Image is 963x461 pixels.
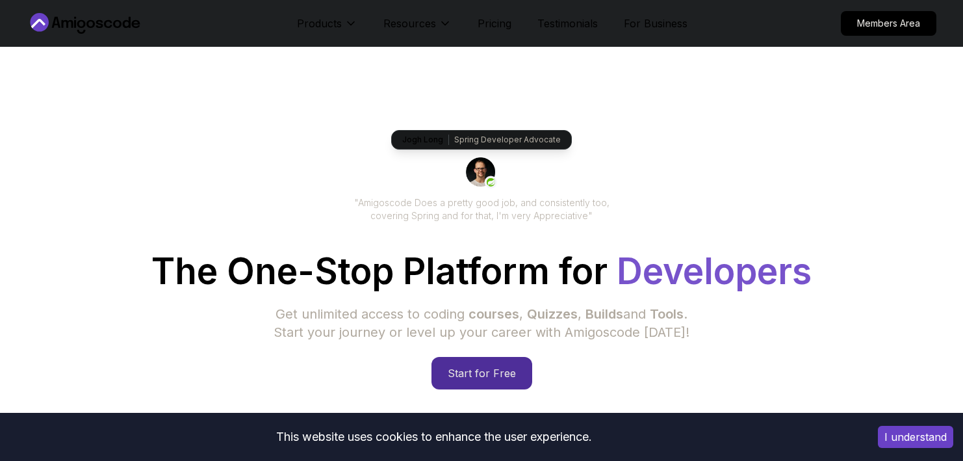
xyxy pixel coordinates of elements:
[454,135,561,145] p: Spring Developer Advocate
[431,357,532,389] a: Start for Free
[402,135,443,145] p: Jogh Long
[841,12,936,35] p: Members Area
[585,306,623,322] span: Builds
[841,11,936,36] a: Members Area
[478,16,511,31] a: Pricing
[263,305,700,341] p: Get unlimited access to coding , , and . Start your journey or level up your career with Amigosco...
[10,423,858,451] div: This website uses cookies to enhance the user experience.
[624,16,687,31] a: For Business
[878,426,953,448] button: Accept cookies
[537,16,598,31] a: Testimonials
[297,16,357,42] button: Products
[466,157,497,189] img: josh long
[650,306,684,322] span: Tools
[336,196,627,222] p: "Amigoscode Does a pretty good job, and consistently too, covering Spring and for that, I'm very ...
[383,16,452,42] button: Resources
[297,16,342,31] p: Products
[617,250,812,293] span: Developers
[527,306,578,322] span: Quizzes
[469,306,519,322] span: courses
[383,16,436,31] p: Resources
[37,254,926,289] h1: The One-Stop Platform for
